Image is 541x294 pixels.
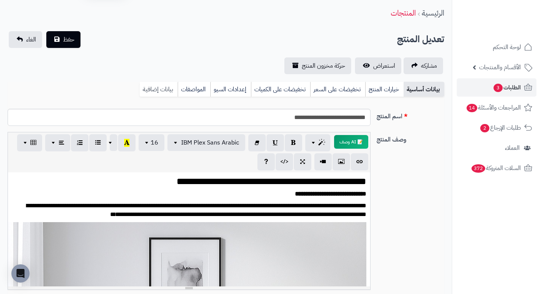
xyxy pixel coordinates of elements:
span: الطلبات [493,82,521,93]
button: 16 [139,134,164,151]
span: 2 [480,124,489,132]
button: حفظ [46,31,80,48]
a: تخفيضات على الكميات [251,82,310,97]
a: طلبات الإرجاع2 [457,119,536,137]
span: حركة مخزون المنتج [302,61,345,70]
span: العملاء [505,143,520,153]
span: استعراض [373,61,395,70]
a: السلات المتروكة372 [457,159,536,177]
span: السلات المتروكة [471,163,521,173]
a: الطلبات3 [457,78,536,97]
span: الغاء [26,35,36,44]
a: المراجعات والأسئلة14 [457,99,536,117]
a: المنتجات [391,7,416,19]
a: الغاء [9,31,42,48]
label: اسم المنتج [374,109,447,121]
a: تخفيضات على السعر [310,82,365,97]
a: بيانات إضافية [140,82,178,97]
a: لوحة التحكم [457,38,536,56]
div: Open Intercom Messenger [11,264,30,283]
span: حفظ [63,35,74,44]
span: 372 [472,164,485,173]
h2: تعديل المنتج [397,32,444,47]
label: وصف المنتج [374,132,447,144]
span: 3 [494,84,503,92]
span: لوحة التحكم [493,42,521,52]
a: استعراض [355,57,401,74]
a: بيانات أساسية [404,82,444,97]
span: IBM Plex Sans Arabic [181,138,239,147]
span: المراجعات والأسئلة [466,102,521,113]
a: الرئيسية [422,7,444,19]
a: مشاركه [404,57,443,74]
a: حركة مخزون المنتج [284,57,351,74]
span: 16 [151,138,158,147]
button: IBM Plex Sans Arabic [167,134,245,151]
a: إعدادات السيو [210,82,251,97]
button: 📝 AI وصف [334,135,368,149]
span: الأقسام والمنتجات [479,62,521,73]
a: المواصفات [178,82,210,97]
span: 14 [467,104,477,112]
a: خيارات المنتج [365,82,404,97]
span: مشاركه [421,61,437,70]
a: العملاء [457,139,536,157]
img: logo-2.png [489,21,534,37]
span: طلبات الإرجاع [479,122,521,133]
